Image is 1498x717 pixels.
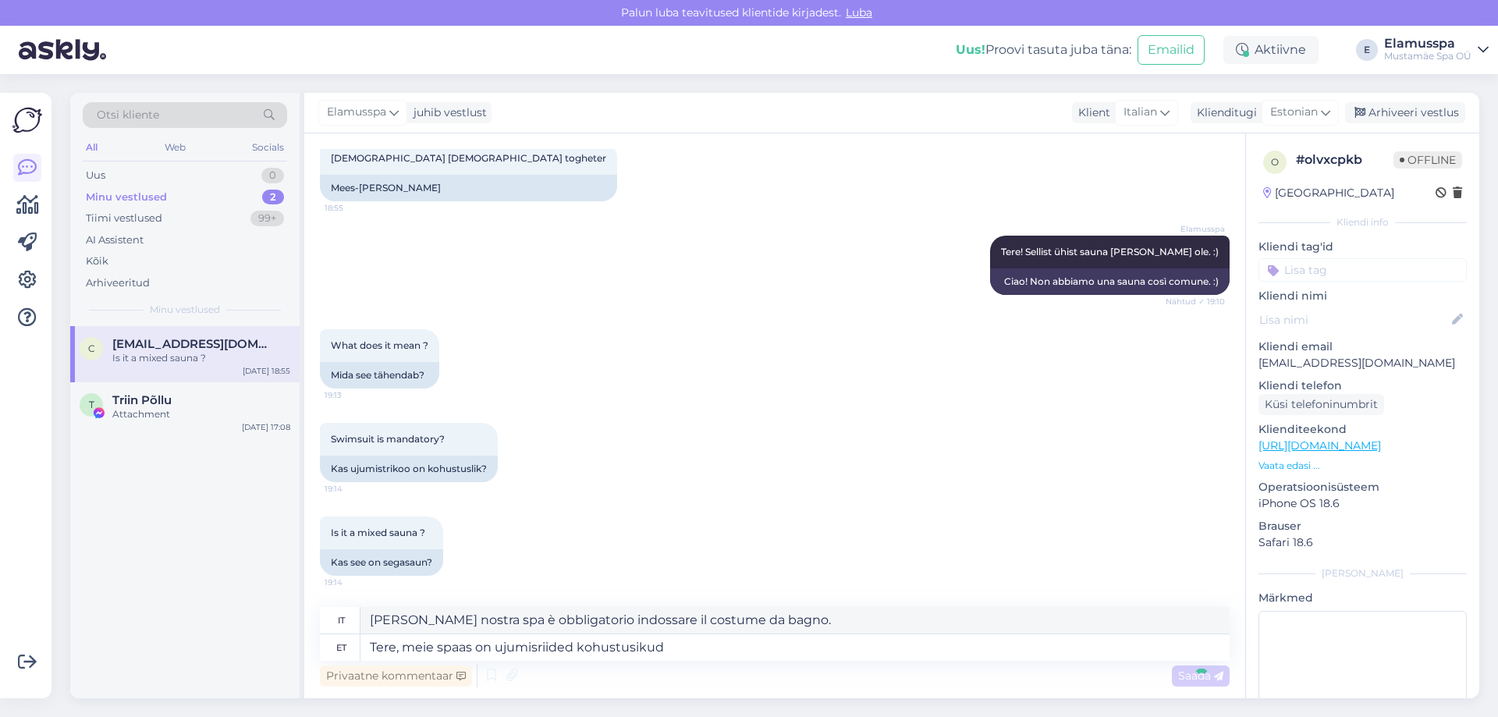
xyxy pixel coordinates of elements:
div: Socials [249,137,287,158]
div: All [83,137,101,158]
span: What does it mean ? [331,339,428,351]
span: Elamusspa [327,104,386,121]
div: Kas ujumistrikoo on kohustuslik? [320,456,498,482]
span: Nähtud ✓ 19:10 [1166,296,1225,307]
span: Otsi kliente [97,107,159,123]
div: Web [162,137,189,158]
span: Is it a mixed sauna ? [331,527,425,538]
div: Mustamäe Spa OÜ [1384,50,1471,62]
div: Arhiveeritud [86,275,150,291]
div: Kõik [86,254,108,269]
div: # olvxcpkb [1296,151,1393,169]
p: Vaata edasi ... [1258,459,1467,473]
div: Proovi tasuta juba täna: [956,41,1131,59]
div: Klienditugi [1191,105,1257,121]
div: AI Assistent [86,232,144,248]
a: ElamusspaMustamäe Spa OÜ [1384,37,1489,62]
span: Elamusspa [1166,223,1225,235]
span: 19:14 [325,483,383,495]
div: Ciao! Non abbiamo una sauna così comune. :) [990,268,1230,295]
div: 99+ [250,211,284,226]
span: 18:55 [325,202,383,214]
p: Kliendi tag'id [1258,239,1467,255]
p: Operatsioonisüsteem [1258,479,1467,495]
span: Minu vestlused [150,303,220,317]
div: [GEOGRAPHIC_DATA] [1263,185,1394,201]
span: Swimsuit is mandatory? [331,433,445,445]
p: Klienditeekond [1258,421,1467,438]
span: cristian.ferriello@gmail.com [112,337,275,351]
span: Italian [1123,104,1157,121]
div: [DATE] 17:08 [242,421,290,433]
p: Kliendi email [1258,339,1467,355]
img: Askly Logo [12,105,42,135]
div: Elamusspa [1384,37,1471,50]
p: [EMAIL_ADDRESS][DOMAIN_NAME] [1258,355,1467,371]
div: Is it a mixed sauna ? [112,351,290,365]
div: Attachment [112,407,290,421]
div: 0 [261,168,284,183]
div: [PERSON_NAME] [1258,566,1467,580]
p: Brauser [1258,518,1467,534]
div: juhib vestlust [407,105,487,121]
span: [DEMOGRAPHIC_DATA] [DEMOGRAPHIC_DATA] togheter [331,152,606,164]
a: [URL][DOMAIN_NAME] [1258,438,1381,453]
span: 19:13 [325,389,383,401]
p: Märkmed [1258,590,1467,606]
span: Offline [1393,151,1462,169]
span: c [88,343,95,354]
span: T [89,399,94,410]
div: Kliendi info [1258,215,1467,229]
span: 19:14 [325,577,383,588]
span: Triin Põllu [112,393,172,407]
div: Kas see on segasaun? [320,549,443,576]
div: Uus [86,168,105,183]
b: Uus! [956,42,985,57]
div: [DATE] 18:55 [243,365,290,377]
div: Mida see tähendab? [320,362,439,389]
span: Tere! Sellist ühist sauna [PERSON_NAME] ole. :) [1001,246,1219,257]
input: Lisa tag [1258,258,1467,282]
p: Safari 18.6 [1258,534,1467,551]
div: Arhiveeri vestlus [1345,102,1465,123]
div: Tiimi vestlused [86,211,162,226]
div: Klient [1072,105,1110,121]
p: Kliendi nimi [1258,288,1467,304]
p: iPhone OS 18.6 [1258,495,1467,512]
div: Küsi telefoninumbrit [1258,394,1384,415]
span: Estonian [1270,104,1318,121]
span: o [1271,156,1279,168]
div: 2 [262,190,284,205]
div: E [1356,39,1378,61]
span: Luba [841,5,877,20]
button: Emailid [1138,35,1205,65]
input: Lisa nimi [1259,311,1449,328]
div: Aktiivne [1223,36,1319,64]
p: Kliendi telefon [1258,378,1467,394]
div: Mees-[PERSON_NAME] [320,175,617,201]
div: Minu vestlused [86,190,167,205]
